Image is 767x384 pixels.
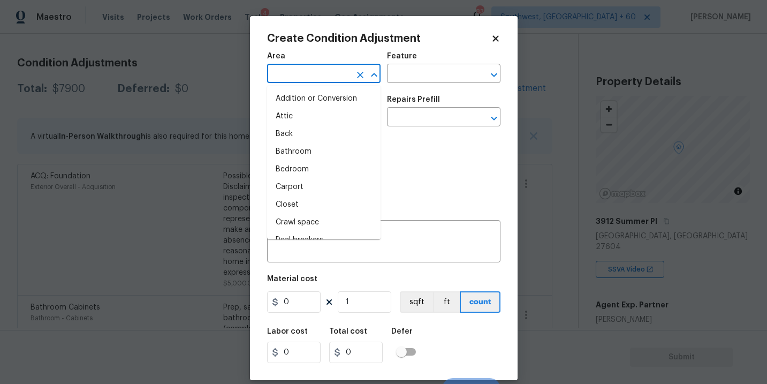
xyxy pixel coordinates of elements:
[267,231,381,249] li: Deal breakers
[267,161,381,178] li: Bedroom
[267,178,381,196] li: Carport
[267,90,381,108] li: Addition or Conversion
[387,96,440,103] h5: Repairs Prefill
[487,111,502,126] button: Open
[460,291,500,313] button: count
[391,328,413,335] h5: Defer
[267,125,381,143] li: Back
[329,328,367,335] h5: Total cost
[367,67,382,82] button: Close
[387,52,417,60] h5: Feature
[267,108,381,125] li: Attic
[400,291,433,313] button: sqft
[487,67,502,82] button: Open
[267,196,381,214] li: Closet
[267,275,317,283] h5: Material cost
[353,67,368,82] button: Clear
[267,33,491,44] h2: Create Condition Adjustment
[267,143,381,161] li: Bathroom
[433,291,460,313] button: ft
[267,328,308,335] h5: Labor cost
[267,214,381,231] li: Crawl space
[267,52,285,60] h5: Area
